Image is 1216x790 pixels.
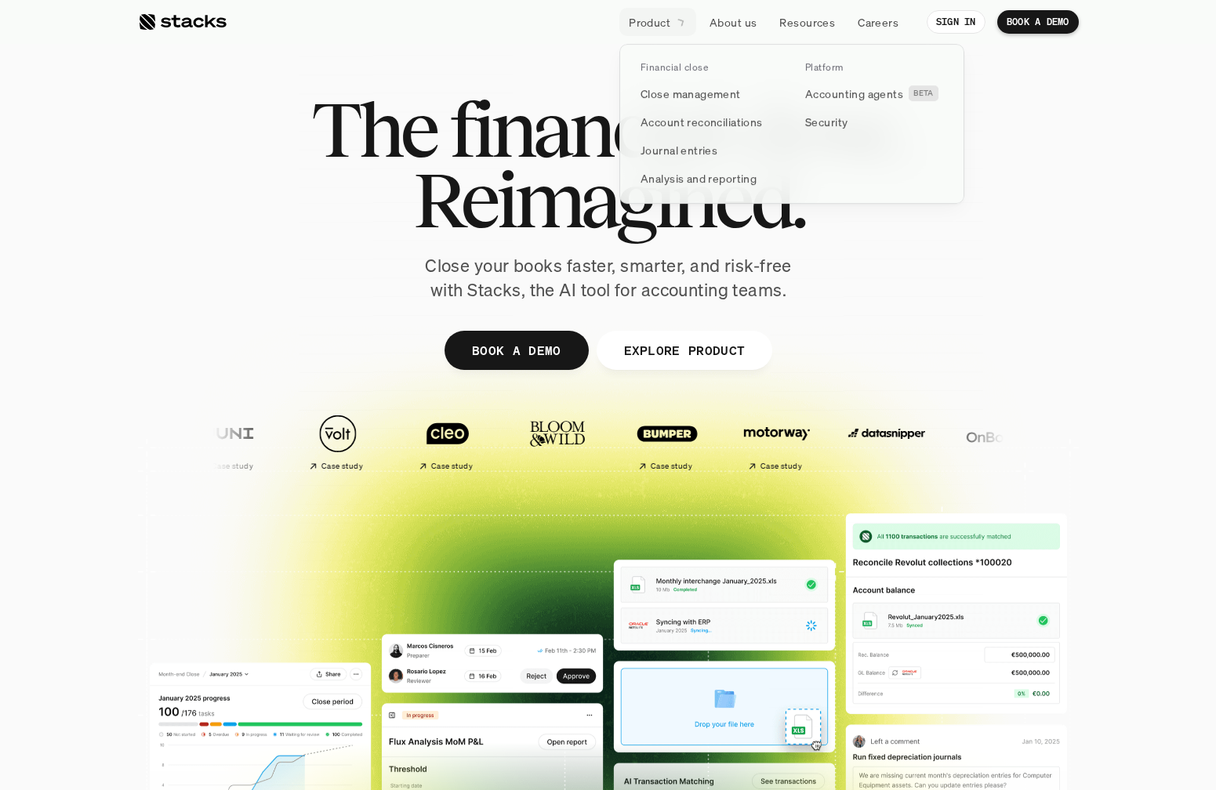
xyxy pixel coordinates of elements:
h2: Case study [760,462,801,471]
a: Case study [286,406,388,477]
a: BOOK A DEMO [444,331,588,370]
span: Reimagined. [412,165,804,235]
a: Case study [725,406,827,477]
a: Analysis and reporting [631,165,788,193]
a: About us [700,8,766,36]
a: SIGN IN [927,10,986,34]
p: Analysis and reporting [641,170,757,187]
p: Resources [779,14,835,31]
h2: Case study [321,462,362,471]
a: Case study [615,406,717,477]
a: Accounting agentsBETA [796,80,953,108]
p: Platform [805,62,844,73]
p: Accounting agents [805,85,903,102]
p: Financial close [641,62,708,73]
h2: Case study [430,462,472,471]
p: Close your books faster, smarter, and risk-free with Stacks, the AI tool for accounting teams. [412,254,804,303]
a: Account reconciliations [631,108,788,136]
p: About us [710,14,757,31]
h2: BETA [913,89,934,99]
h2: Case study [650,462,691,471]
p: EXPLORE PRODUCT [623,339,745,361]
p: SIGN IN [936,16,976,27]
a: Case study [396,406,498,477]
p: BOOK A DEMO [1007,16,1069,27]
p: Account reconciliations [641,114,763,130]
p: Journal entries [641,142,717,158]
a: Careers [848,8,908,36]
p: Close management [641,85,741,102]
a: Case study [176,406,278,477]
p: BOOK A DEMO [471,339,561,361]
a: Journal entries [631,136,788,165]
span: The [311,94,436,165]
a: Privacy Policy [185,363,254,374]
a: EXPLORE PRODUCT [596,331,772,370]
p: Careers [858,14,898,31]
a: Security [796,108,953,136]
h2: Case study [211,462,252,471]
span: financial [449,94,720,165]
p: Product [629,14,670,31]
a: BOOK A DEMO [997,10,1079,34]
a: Close management [631,80,788,108]
p: Security [805,114,848,130]
a: Resources [770,8,844,36]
